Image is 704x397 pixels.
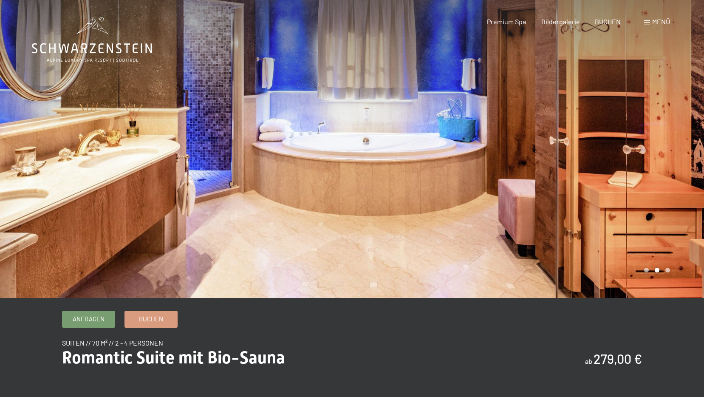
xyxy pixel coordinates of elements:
[139,315,163,323] span: Buchen
[62,311,115,327] a: Anfragen
[594,351,642,366] b: 279,00 €
[487,17,526,26] a: Premium Spa
[541,17,580,26] a: Bildergalerie
[62,348,285,368] span: Romantic Suite mit Bio-Sauna
[62,339,163,347] span: Suiten // 70 m² // 2 - 4 Personen
[585,357,592,365] span: ab
[595,17,621,26] a: BUCHEN
[73,315,105,323] span: Anfragen
[125,311,177,327] a: Buchen
[652,17,670,26] span: Menü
